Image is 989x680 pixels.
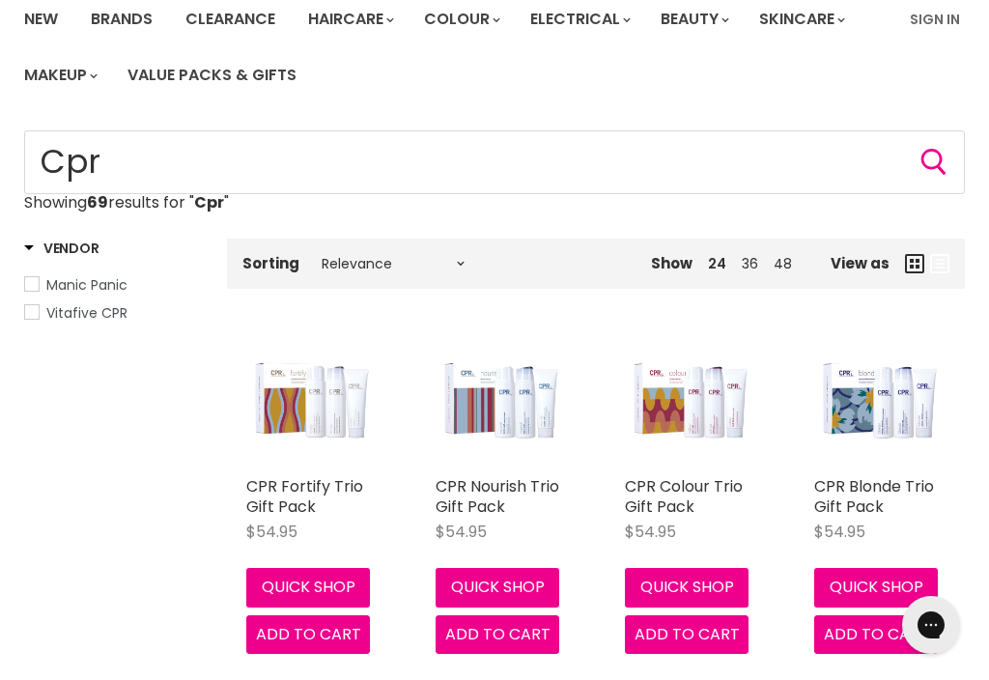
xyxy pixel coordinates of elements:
[24,274,203,296] a: Manic Panic
[24,130,965,194] input: Search
[246,335,378,467] img: CPR Fortify Trio Gift Pack
[256,623,361,645] span: Add to cart
[436,521,487,543] span: $54.95
[445,623,551,645] span: Add to cart
[831,255,890,271] span: View as
[625,335,756,467] img: CPR Colour Trio Gift Pack
[246,568,370,607] button: Quick shop
[436,615,559,654] button: Add to cart
[814,568,938,607] button: Quick shop
[87,191,108,213] strong: 69
[436,475,559,518] a: CPR Nourish Trio Gift Pack
[918,147,949,178] button: Search
[814,615,938,654] button: Add to cart
[774,254,792,273] a: 48
[651,253,692,273] span: Show
[625,475,743,518] a: CPR Colour Trio Gift Pack
[24,302,203,324] a: Vitafive CPR
[625,521,676,543] span: $54.95
[24,194,965,212] p: Showing results for " "
[635,623,740,645] span: Add to cart
[625,568,749,607] button: Quick shop
[113,55,311,96] a: Value Packs & Gifts
[814,521,865,543] span: $54.95
[824,623,929,645] span: Add to cart
[436,568,559,607] button: Quick shop
[24,130,965,194] form: Product
[24,239,99,258] h3: Vendor
[892,589,970,661] iframe: Gorgias live chat messenger
[246,521,297,543] span: $54.95
[194,191,224,213] strong: Cpr
[814,335,946,467] img: CPR Blonde Trio Gift Pack
[46,275,127,295] span: Manic Panic
[708,254,726,273] a: 24
[436,335,567,467] img: CPR Nourish Trio Gift Pack
[742,254,758,273] a: 36
[46,303,127,323] span: Vitafive CPR
[242,255,299,271] label: Sorting
[246,615,370,654] button: Add to cart
[246,475,363,518] a: CPR Fortify Trio Gift Pack
[625,615,749,654] button: Add to cart
[10,55,109,96] a: Makeup
[814,475,934,518] a: CPR Blonde Trio Gift Pack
